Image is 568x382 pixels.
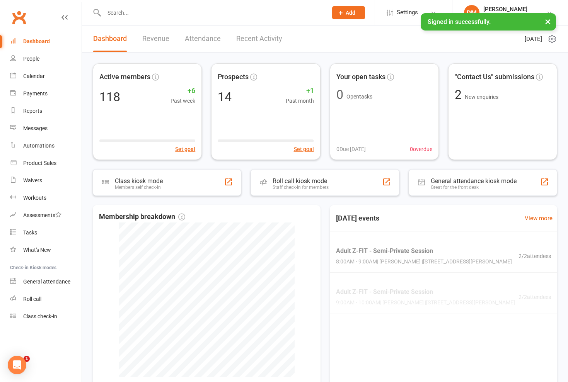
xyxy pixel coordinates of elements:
span: 2 / 2 attendees [519,252,551,260]
input: Search... [102,7,322,18]
span: Open tasks [346,93,372,100]
button: × [541,13,555,30]
a: What's New [10,241,82,259]
div: ZenSport [483,13,527,20]
span: Past week [171,97,195,105]
a: Waivers [10,172,82,189]
span: Past month [286,97,314,105]
div: Class check-in [23,313,57,319]
div: 14 [218,91,232,103]
span: 9:00AM - 10:00AM | [PERSON_NAME] | [STREET_ADDRESS][PERSON_NAME] [336,298,515,307]
a: Dashboard [93,25,127,52]
span: Adult Z-FIT - Semi-Private Session [336,287,515,297]
div: People [23,56,39,62]
a: Messages [10,120,82,137]
div: Product Sales [23,160,56,166]
a: Revenue [142,25,169,52]
a: Product Sales [10,154,82,172]
a: Attendance [185,25,221,52]
div: DM [464,5,479,20]
span: Signed in successfully. [428,18,491,25]
div: Roll call [23,296,41,302]
a: General attendance kiosk mode [10,273,82,290]
div: Roll call kiosk mode [273,177,329,185]
span: New enquiries [465,94,498,100]
h3: [DATE] events [330,211,385,225]
div: General attendance [23,278,70,285]
a: People [10,50,82,68]
div: General attendance kiosk mode [431,177,517,185]
button: Set goal [175,145,195,153]
div: Automations [23,143,55,149]
a: Tasks [10,224,82,241]
div: Payments [23,90,48,97]
span: +6 [171,85,195,97]
div: Tasks [23,229,37,236]
div: Staff check-in for members [273,185,329,190]
a: Payments [10,85,82,102]
span: 8:00AM - 9:00AM | [PERSON_NAME] | [STREET_ADDRESS][PERSON_NAME] [336,258,512,266]
a: Recent Activity [236,25,282,52]
div: Members self check-in [115,185,163,190]
div: What's New [23,247,51,253]
div: Workouts [23,195,46,201]
span: Settings [397,4,418,21]
span: Membership breakdown [99,211,185,222]
span: [DATE] [525,34,542,44]
a: Dashboard [10,33,82,50]
a: Reports [10,102,82,120]
a: View more [525,214,553,223]
a: Calendar [10,68,82,85]
div: Class kiosk mode [115,177,163,185]
a: Class kiosk mode [10,308,82,325]
div: 0 [336,88,343,101]
a: Clubworx [9,8,29,27]
button: Set goal [294,145,314,153]
a: Assessments [10,207,82,224]
div: [PERSON_NAME] [483,6,527,13]
span: +1 [286,85,314,97]
div: Waivers [23,177,42,183]
span: Add [346,10,355,16]
span: Your open tasks [336,71,385,83]
span: Adult Z-FIT - Semi-Private Session [336,246,512,256]
div: Reports [23,108,42,114]
span: 2 / 2 attendees [519,292,551,301]
span: 0 Due [DATE] [336,145,366,153]
a: Workouts [10,189,82,207]
span: 0 overdue [410,145,432,153]
span: Active members [99,71,150,83]
span: 2 [455,87,465,102]
div: Assessments [23,212,61,218]
span: "Contact Us" submissions [455,71,534,83]
span: Prospects [218,71,249,83]
div: 118 [99,91,120,103]
div: Open Intercom Messenger [8,356,26,374]
div: Messages [23,125,48,131]
div: Calendar [23,73,45,79]
a: Roll call [10,290,82,308]
a: Automations [10,137,82,154]
button: Add [332,6,365,19]
div: Dashboard [23,38,50,44]
div: Great for the front desk [431,185,517,190]
span: 1 [24,356,30,362]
